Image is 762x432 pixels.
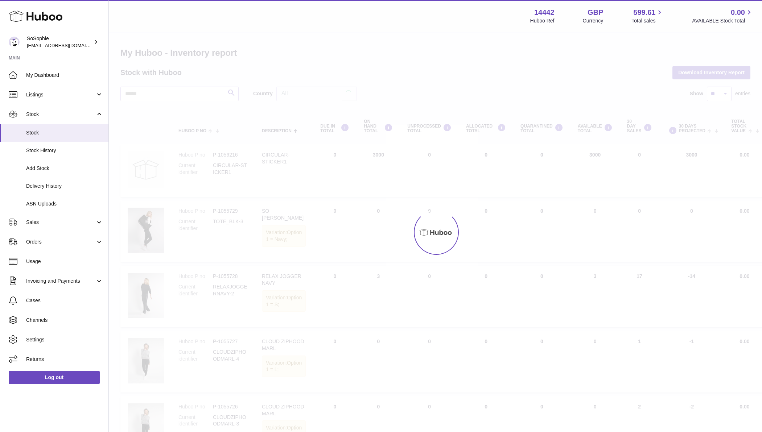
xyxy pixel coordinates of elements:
span: Delivery History [26,183,103,190]
div: Huboo Ref [530,17,555,24]
a: 0.00 AVAILABLE Stock Total [692,8,753,24]
span: Add Stock [26,165,103,172]
span: ASN Uploads [26,200,103,207]
span: Listings [26,91,95,98]
span: Returns [26,356,103,363]
span: 0.00 [731,8,745,17]
span: Orders [26,238,95,245]
a: Log out [9,371,100,384]
span: My Dashboard [26,72,103,79]
strong: GBP [588,8,603,17]
span: Channels [26,317,103,324]
img: info@thebigclick.co.uk [9,37,20,47]
span: Stock [26,129,103,136]
span: Stock History [26,147,103,154]
span: Stock [26,111,95,118]
a: 599.61 Total sales [631,8,664,24]
div: Currency [583,17,604,24]
span: 599.61 [633,8,655,17]
span: AVAILABLE Stock Total [692,17,753,24]
span: [EMAIL_ADDRESS][DOMAIN_NAME] [27,42,107,48]
span: Usage [26,258,103,265]
span: Total sales [631,17,664,24]
span: Invoicing and Payments [26,278,95,284]
strong: 14442 [534,8,555,17]
span: Settings [26,336,103,343]
span: Sales [26,219,95,226]
div: SoSophie [27,35,92,49]
span: Cases [26,297,103,304]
